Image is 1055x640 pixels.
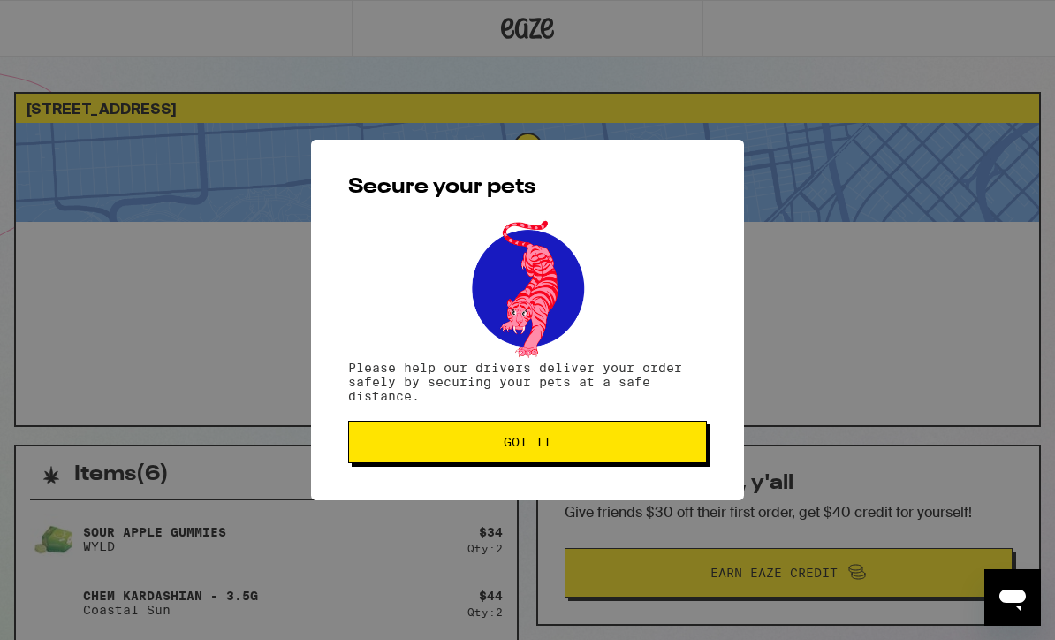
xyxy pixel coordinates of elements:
[984,569,1041,626] iframe: Button to launch messaging window
[348,177,707,198] h2: Secure your pets
[504,436,551,448] span: Got it
[348,421,707,463] button: Got it
[348,361,707,403] p: Please help our drivers deliver your order safely by securing your pets at a safe distance.
[455,216,600,361] img: pets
